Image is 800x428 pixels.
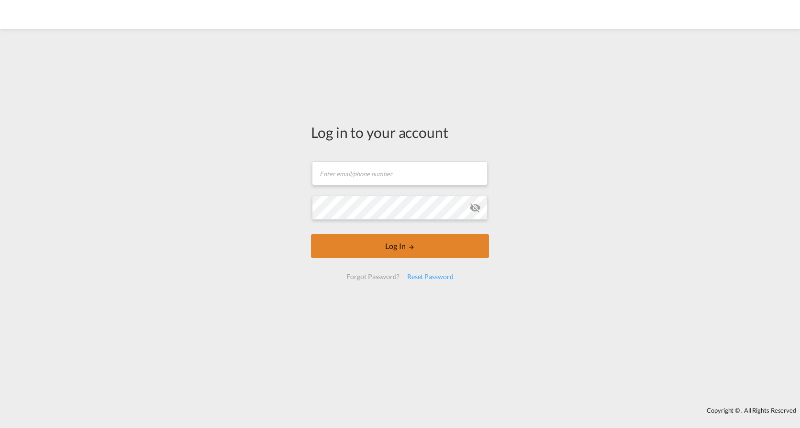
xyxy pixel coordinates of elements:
div: Forgot Password? [343,268,403,285]
input: Enter email/phone number [312,161,488,185]
div: Log in to your account [311,122,489,142]
button: LOGIN [311,234,489,258]
div: Reset Password [403,268,457,285]
md-icon: icon-eye-off [469,202,481,214]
